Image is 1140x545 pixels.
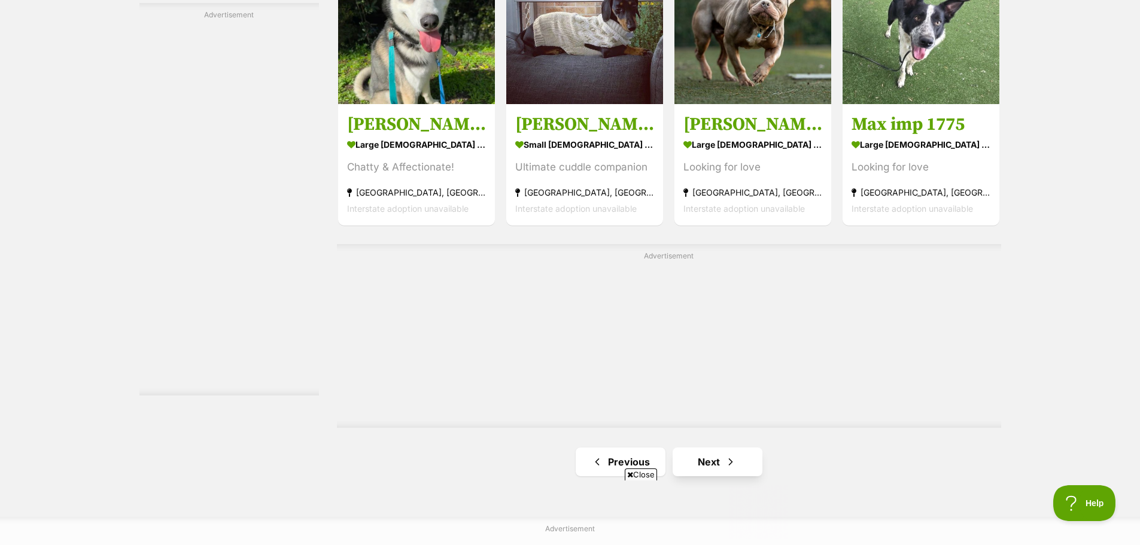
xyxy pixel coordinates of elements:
iframe: Help Scout Beacon - Open [1053,485,1116,521]
strong: large [DEMOGRAPHIC_DATA] Dog [683,135,822,153]
div: Looking for love [683,159,822,175]
strong: [GEOGRAPHIC_DATA], [GEOGRAPHIC_DATA] [347,184,486,200]
h3: [PERSON_NAME] [683,112,822,135]
span: Interstate adoption unavailable [852,203,973,213]
h3: Max imp 1775 [852,112,990,135]
h3: [PERSON_NAME] [347,112,486,135]
strong: [GEOGRAPHIC_DATA], [GEOGRAPHIC_DATA] [515,184,654,200]
strong: small [DEMOGRAPHIC_DATA] Dog [515,135,654,153]
div: Advertisement [337,244,1001,428]
strong: large [DEMOGRAPHIC_DATA] Dog [347,135,486,153]
strong: [GEOGRAPHIC_DATA], [GEOGRAPHIC_DATA] [852,184,990,200]
strong: large [DEMOGRAPHIC_DATA] Dog [852,135,990,153]
span: Interstate adoption unavailable [515,203,637,213]
iframe: Advertisement [379,266,959,416]
a: Max imp 1775 large [DEMOGRAPHIC_DATA] Dog Looking for love [GEOGRAPHIC_DATA], [GEOGRAPHIC_DATA] I... [843,103,999,225]
strong: [GEOGRAPHIC_DATA], [GEOGRAPHIC_DATA] [683,184,822,200]
a: Next page [673,447,762,476]
a: Previous page [576,447,665,476]
h3: [PERSON_NAME] [515,112,654,135]
span: Interstate adoption unavailable [347,203,469,213]
iframe: Advertisement [352,485,788,539]
div: Advertisement [139,3,319,396]
span: Interstate adoption unavailable [683,203,805,213]
div: Ultimate cuddle companion [515,159,654,175]
div: Looking for love [852,159,990,175]
a: [PERSON_NAME] large [DEMOGRAPHIC_DATA] Dog Looking for love [GEOGRAPHIC_DATA], [GEOGRAPHIC_DATA] ... [674,103,831,225]
a: [PERSON_NAME] small [DEMOGRAPHIC_DATA] Dog Ultimate cuddle companion [GEOGRAPHIC_DATA], [GEOGRAPH... [506,103,663,225]
div: Chatty & Affectionate! [347,159,486,175]
nav: Pagination [337,447,1001,476]
span: Close [625,468,657,480]
iframe: Advertisement [139,25,319,384]
a: [PERSON_NAME] large [DEMOGRAPHIC_DATA] Dog Chatty & Affectionate! [GEOGRAPHIC_DATA], [GEOGRAPHIC_... [338,103,495,225]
